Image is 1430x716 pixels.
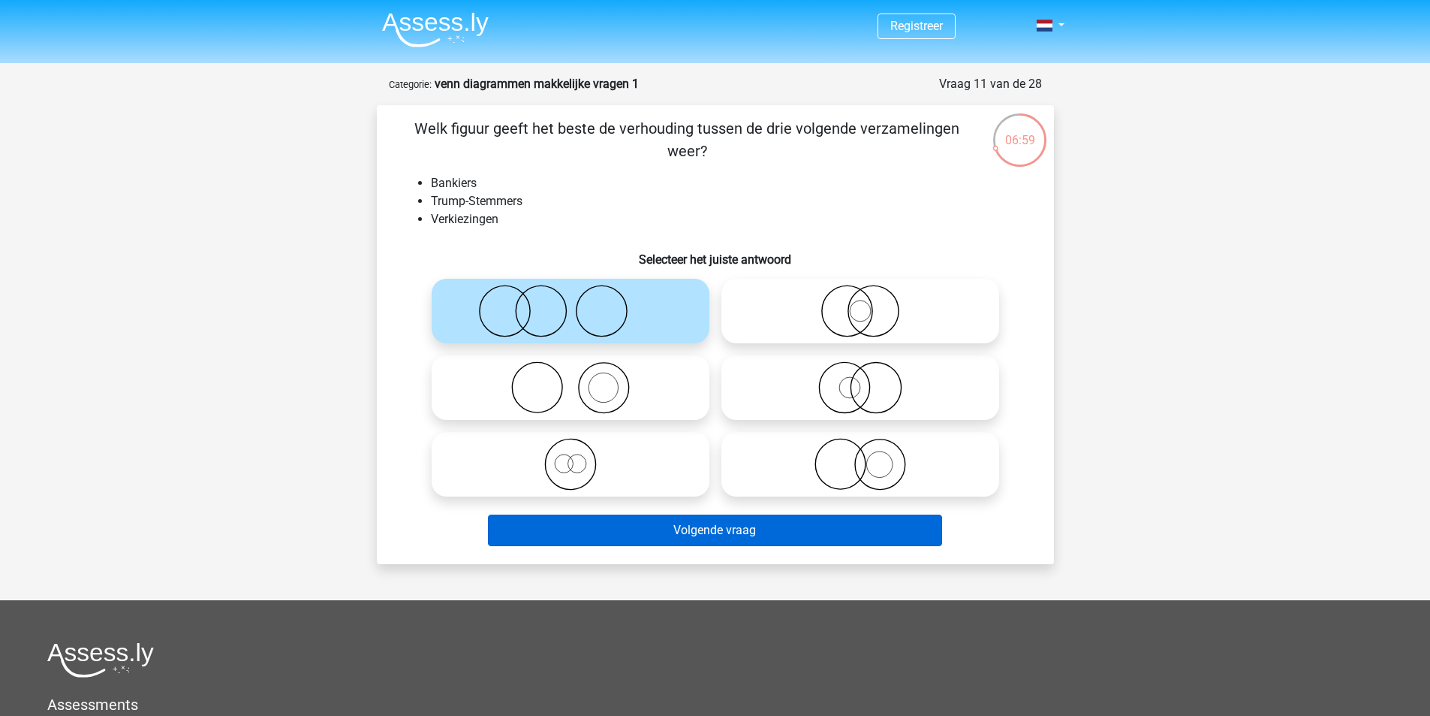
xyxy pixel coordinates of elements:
li: Bankiers [431,174,1030,192]
img: Assessly logo [47,642,154,678]
button: Volgende vraag [488,515,942,546]
a: Registreer [890,19,943,33]
li: Trump-Stemmers [431,192,1030,210]
p: Welk figuur geeft het beste de verhouding tussen de drie volgende verzamelingen weer? [401,117,974,162]
img: Assessly [382,12,489,47]
h5: Assessments [47,696,1383,714]
h6: Selecteer het juiste antwoord [401,240,1030,267]
div: Vraag 11 van de 28 [939,75,1042,93]
div: 06:59 [992,112,1048,150]
small: Categorie: [389,79,432,90]
strong: venn diagrammen makkelijke vragen 1 [435,77,639,91]
li: Verkiezingen [431,210,1030,228]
